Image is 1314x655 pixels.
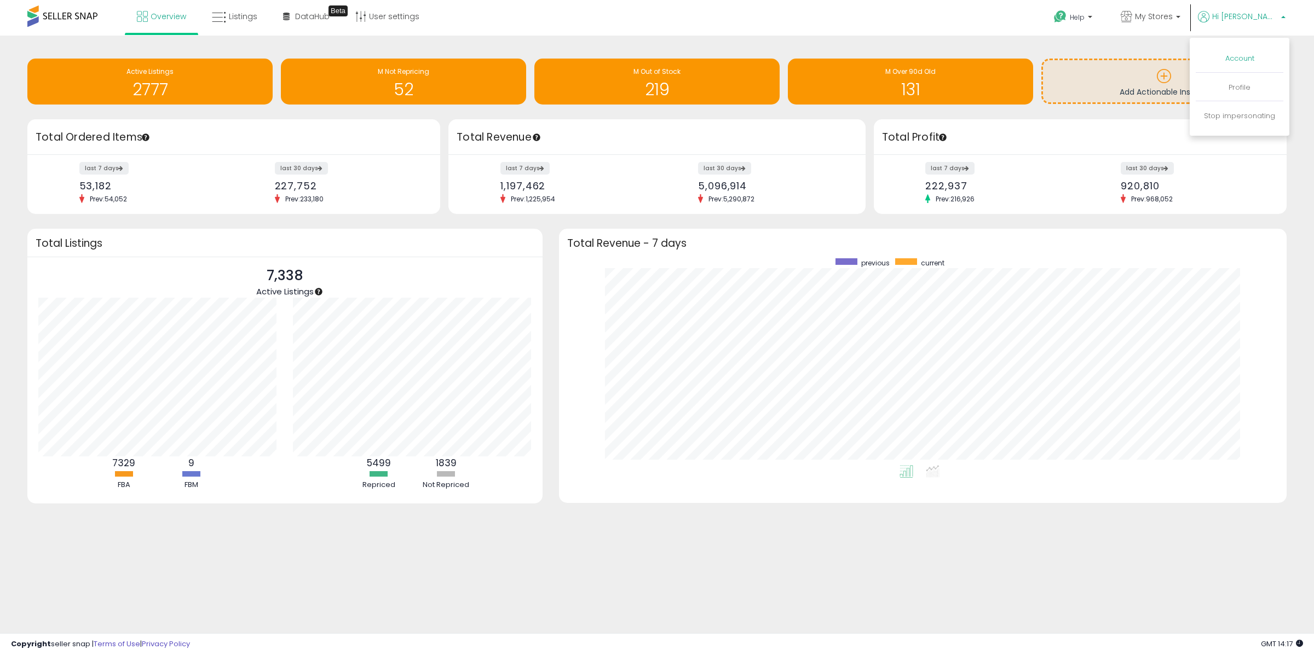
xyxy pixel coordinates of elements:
p: 7,338 [256,265,314,286]
div: Tooltip anchor [532,132,541,142]
div: Tooltip anchor [328,5,348,16]
span: Listings [229,11,257,22]
label: last 30 days [1121,162,1174,175]
b: 9 [188,456,194,469]
span: Prev: 5,290,872 [703,194,760,204]
span: Help [1070,13,1085,22]
a: M Over 90d Old 131 [788,59,1033,105]
div: Tooltip anchor [314,287,324,297]
a: Account [1225,53,1254,63]
a: Profile [1229,82,1250,92]
label: last 7 days [500,162,550,175]
a: Add Actionable Insights [1043,60,1285,102]
label: last 30 days [698,162,751,175]
a: Help [1045,2,1103,36]
h3: Total Profit [882,130,1278,145]
div: 5,096,914 [698,180,846,192]
span: current [921,258,944,268]
span: Prev: 968,052 [1126,194,1178,204]
span: DataHub [295,11,330,22]
h3: Total Revenue - 7 days [567,239,1278,247]
div: 53,182 [79,180,226,192]
div: FBA [91,480,157,490]
div: FBM [158,480,224,490]
a: M Not Repricing 52 [281,59,526,105]
span: Prev: 54,052 [84,194,132,204]
h1: 2777 [33,80,267,98]
h1: 131 [793,80,1028,98]
span: Active Listings [256,286,314,297]
span: Hi [PERSON_NAME] [1212,11,1278,22]
span: Overview [151,11,186,22]
span: M Over 90d Old [885,67,936,76]
span: previous [861,258,890,268]
div: 1,197,462 [500,180,649,192]
a: Hi [PERSON_NAME] [1198,11,1286,36]
span: M Out of Stock [633,67,681,76]
div: 227,752 [275,180,422,192]
div: 222,937 [925,180,1072,192]
div: Tooltip anchor [938,132,948,142]
h3: Total Listings [36,239,534,247]
span: Active Listings [126,67,174,76]
div: 920,810 [1121,180,1267,192]
h1: 52 [286,80,521,98]
i: Get Help [1053,10,1067,24]
b: 7329 [112,456,135,469]
h3: Total Ordered Items [36,130,432,145]
span: Add Actionable Insights [1120,86,1209,97]
label: last 30 days [275,162,328,175]
b: 5499 [367,456,391,469]
a: Active Listings 2777 [27,59,273,105]
div: Repriced [346,480,412,490]
span: M Not Repricing [378,67,429,76]
div: Not Repriced [413,480,479,490]
b: 1839 [436,456,457,469]
span: My Stores [1135,11,1173,22]
a: M Out of Stock 219 [534,59,780,105]
span: Prev: 216,926 [930,194,980,204]
label: last 7 days [79,162,129,175]
div: Tooltip anchor [141,132,151,142]
a: Stop impersonating [1204,111,1275,121]
span: Prev: 1,225,954 [505,194,561,204]
h1: 219 [540,80,774,98]
label: last 7 days [925,162,975,175]
span: Prev: 233,180 [280,194,329,204]
h3: Total Revenue [457,130,857,145]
